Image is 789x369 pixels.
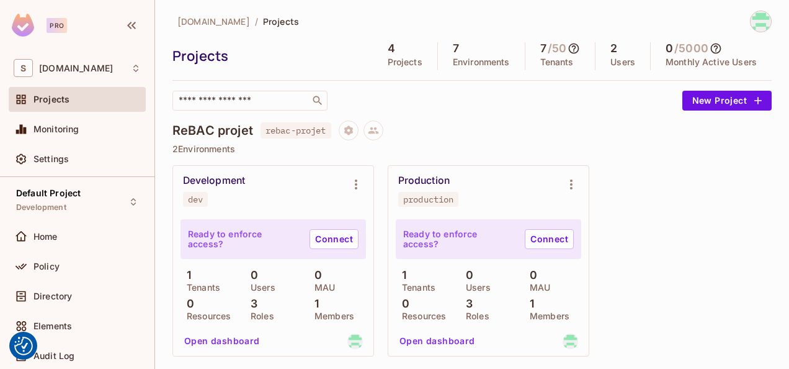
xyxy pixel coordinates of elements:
p: 1 [308,298,319,310]
p: 0 [308,269,322,281]
span: Directory [33,291,72,301]
button: Environment settings [559,172,584,197]
span: S [14,59,33,77]
p: Tenants [181,283,220,293]
h5: 0 [666,42,673,55]
p: Users [460,283,491,293]
h5: 4 [388,42,395,55]
span: Development [16,203,66,212]
button: New Project [682,91,772,111]
p: Members [524,311,569,321]
img: Revisit consent button [14,337,33,355]
img: mariama.barry@siemens.com [347,334,363,349]
p: 0 [460,269,473,281]
p: Tenants [540,57,574,67]
p: 0 [524,269,537,281]
p: 2 Environments [172,144,772,154]
div: production [403,194,453,204]
p: Users [244,283,275,293]
h5: / 50 [548,42,566,55]
span: Home [33,232,58,242]
span: Project settings [339,127,359,139]
span: Policy [33,262,60,271]
button: Open dashboard [179,331,265,351]
span: Workspace: siemens.com [39,63,113,73]
span: Monitoring [33,124,79,134]
button: Environment settings [344,172,368,197]
p: Roles [244,311,274,321]
span: Elements [33,321,72,331]
span: [DOMAIN_NAME] [177,16,250,27]
p: MAU [524,283,550,293]
img: SReyMgAAAABJRU5ErkJggg== [12,14,34,37]
p: Ready to enforce access? [403,229,515,249]
p: 1 [181,269,191,281]
p: 0 [181,298,194,310]
li: / [255,16,258,27]
div: Pro [47,18,67,33]
img: mariama.barry@siemens.com [563,334,578,349]
a: Connect [525,229,574,249]
a: Connect [310,229,359,249]
div: Production [398,175,450,187]
button: Consent Preferences [14,337,33,355]
p: Ready to enforce access? [188,229,300,249]
p: 0 [396,298,409,310]
p: 1 [524,298,534,310]
p: Environments [453,57,510,67]
div: dev [188,194,203,204]
span: Projects [263,16,299,27]
p: Monthly Active Users [666,57,757,67]
div: Projects [172,47,367,65]
h4: ReBAC projet [172,123,253,138]
h5: / 5000 [674,42,708,55]
span: Default Project [16,188,81,198]
p: Roles [460,311,489,321]
p: 1 [396,269,406,281]
p: 3 [244,298,257,310]
p: Members [308,311,354,321]
p: Projects [388,57,422,67]
p: Users [610,57,635,67]
span: rebac-projet [261,122,331,139]
p: Resources [396,311,446,321]
span: Audit Log [33,351,74,361]
button: Open dashboard [394,331,480,351]
p: Resources [181,311,231,321]
p: MAU [308,283,335,293]
span: Projects [33,94,69,104]
p: 0 [244,269,258,281]
p: Tenants [396,283,435,293]
p: 3 [460,298,473,310]
h5: 7 [453,42,459,55]
h5: 7 [540,42,546,55]
span: Settings [33,154,69,164]
h5: 2 [610,42,617,55]
img: mariama.barry@siemens.com [751,11,771,32]
div: Development [183,175,245,187]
